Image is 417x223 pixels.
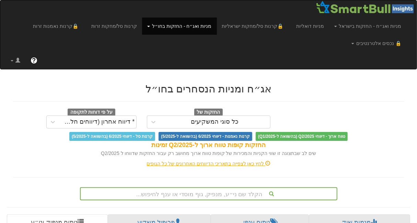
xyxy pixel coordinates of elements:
[61,119,135,125] div: * דיווח אחרון (דיווחים חלקיים)
[291,18,329,35] a: מניות דואליות
[329,18,406,35] a: מניות ואג״ח - החזקות בישראל
[316,0,417,14] img: Smartbull
[13,83,404,94] h2: אג״ח ומניות הנסחרים בחו״ל
[191,119,239,125] div: כל סוגי המשקיעים
[81,188,337,200] div: הקלד שם ני״ע, מנפיק, גוף מוסדי או ענף לחיפוש...
[32,57,36,64] span: ?
[159,132,252,141] span: קרנות נאמנות - דיווחי 6/2025 (בהשוואה ל-5/2025)
[86,18,142,35] a: קרנות סל/מחקות זרות
[142,18,217,35] a: מניות ואג״ח - החזקות בחו״ל
[194,109,223,116] span: החזקות של
[68,109,115,116] span: על פי דוחות לתקופה
[25,52,43,69] a: ?
[217,18,291,35] a: 🔒קרנות סל/מחקות ישראליות
[256,132,348,141] span: טווח ארוך - דיווחי Q2/2025 (בהשוואה ל-Q1/2025)
[28,18,86,35] a: 🔒קרנות נאמנות זרות
[13,150,404,157] div: שים לב שבתצוגה זו שווי הקניות והמכירות של קופות טווח ארוך מחושב רק עבור החזקות שדווחו ל Q2/2025
[13,141,404,150] div: החזקות קופות טווח ארוך ל-Q2/2025 זמינות
[8,160,409,167] div: לחץ כאן לצפייה בתאריכי הדיווחים האחרונים של כל הגופים
[69,132,155,141] span: קרנות סל - דיווחי 6/2025 (בהשוואה ל-5/2025)
[346,35,406,52] a: 🔒 נכסים אלטרנטיבים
